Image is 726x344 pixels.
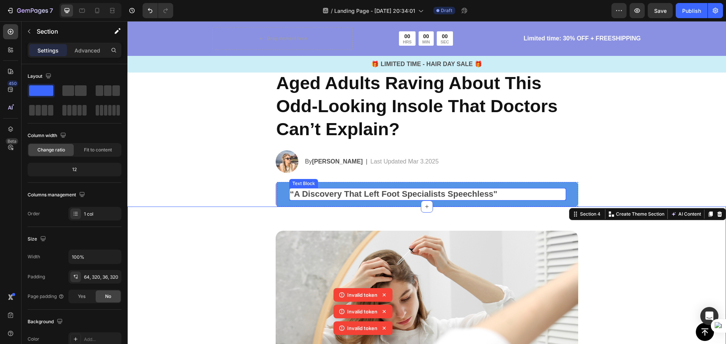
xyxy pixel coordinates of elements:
[7,80,18,86] div: 450
[243,136,312,145] p: Last Updated Mar 3.2025
[37,27,99,36] p: Section
[143,3,173,18] div: Undo/Redo
[334,7,415,15] span: Landing Page - [DATE] 20:34:01
[78,293,85,300] span: Yes
[347,291,377,299] p: Invalid token
[489,190,537,196] p: Create Theme Section
[28,131,68,141] div: Column width
[148,129,171,152] img: gempages_559228028513682413-9f4909aa-1c4a-47b6-98ff-10d1df9cdbb6.png
[28,273,45,280] div: Padding
[682,7,701,15] div: Publish
[148,26,451,120] h2: Why Are Thousands of Middle-Aged Adults Raving About This Odd-Looking Insole That Doctors Can’t E...
[163,159,189,166] div: Text Block
[50,6,53,15] p: 7
[654,8,667,14] span: Save
[84,211,119,218] div: 1 col
[163,168,438,179] p: “A Discovery That Left Foot Specialists Speechless"
[28,336,39,342] div: Color
[28,293,64,300] div: Page padding
[69,250,121,264] input: Auto
[331,7,333,15] span: /
[6,138,18,144] div: Beta
[28,234,48,244] div: Size
[700,307,718,325] div: Open Intercom Messenger
[37,147,65,153] span: Change ratio
[28,71,53,82] div: Layout
[127,21,726,344] iframe: To enrich screen reader interactions, please activate Accessibility in Grammarly extension settings
[347,308,377,315] p: Invalid token
[37,46,59,54] p: Settings
[29,164,120,175] div: 12
[238,136,240,145] p: |
[28,317,64,327] div: Background
[676,3,707,18] button: Publish
[185,137,235,143] strong: [PERSON_NAME]
[441,7,452,14] span: Draft
[542,188,575,197] button: AI Content
[84,336,119,343] div: Add...
[74,46,100,54] p: Advanced
[105,293,111,300] span: No
[451,190,475,196] div: Section 4
[178,136,236,145] p: By
[648,3,673,18] button: Save
[3,3,56,18] button: 7
[28,253,40,260] div: Width
[347,324,377,332] p: Invalid token
[28,210,40,217] div: Order
[84,274,119,281] div: 64, 320, 36, 320
[84,147,112,153] span: Fit to content
[28,190,87,200] div: Columns management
